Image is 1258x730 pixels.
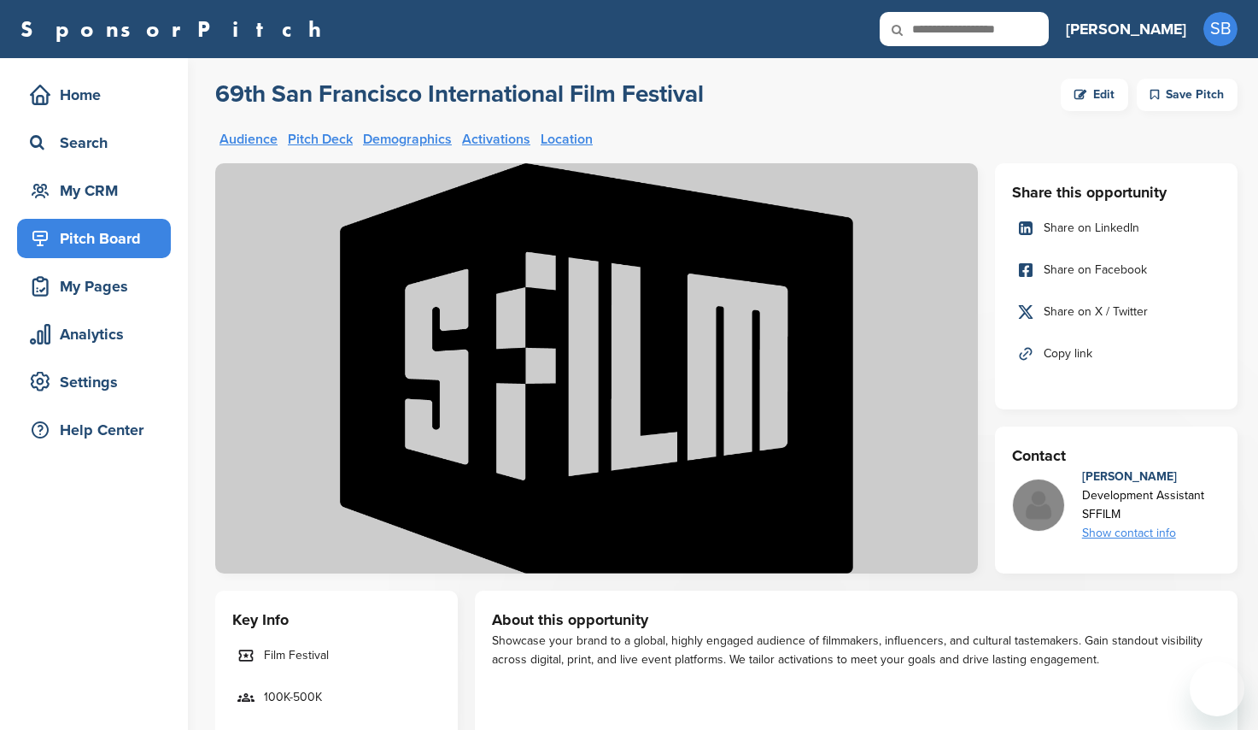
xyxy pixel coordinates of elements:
[17,123,171,162] a: Search
[1066,17,1186,41] h3: [PERSON_NAME]
[541,132,593,146] a: Location
[219,132,278,146] a: Audience
[26,79,171,110] div: Home
[17,410,171,450] a: Help Center
[215,79,704,111] a: 69th San Francisco International Film Festival
[1203,12,1238,46] span: SB
[26,127,171,158] div: Search
[215,79,704,109] h2: 69th San Francisco International Film Festival
[1137,79,1238,111] div: Save Pitch
[20,18,332,40] a: SponsorPitch
[1012,180,1220,204] h3: Share this opportunity
[1044,303,1148,321] span: Share on X / Twitter
[1044,219,1139,238] span: Share on LinkedIn
[264,688,322,707] span: 100K-500K
[17,315,171,354] a: Analytics
[264,646,329,665] span: Film Festival
[215,163,978,574] img: Sponsorpitch &
[26,415,171,445] div: Help Center
[1082,486,1204,505] div: Development Assistant
[26,175,171,206] div: My CRM
[1012,444,1220,468] h3: Contact
[1082,505,1204,524] div: SFFILM
[462,132,530,146] a: Activations
[1082,468,1204,486] div: [PERSON_NAME]
[492,608,1220,632] h3: About this opportunity
[26,319,171,350] div: Analytics
[1012,210,1220,246] a: Share on LinkedIn
[17,75,171,115] a: Home
[26,367,171,397] div: Settings
[1044,261,1147,280] span: Share on Facebook
[363,132,452,146] a: Demographics
[17,362,171,402] a: Settings
[1066,10,1186,48] a: [PERSON_NAME]
[1190,662,1244,716] iframe: Button to launch messaging window
[1013,480,1064,531] img: Missing
[26,223,171,254] div: Pitch Board
[1061,79,1128,111] a: Edit
[1012,336,1220,372] a: Copy link
[26,271,171,302] div: My Pages
[17,219,171,258] a: Pitch Board
[17,267,171,306] a: My Pages
[232,608,441,632] h3: Key Info
[1082,524,1204,543] div: Show contact info
[1012,252,1220,288] a: Share on Facebook
[288,132,353,146] a: Pitch Deck
[1012,294,1220,330] a: Share on X / Twitter
[17,171,171,210] a: My CRM
[492,632,1220,669] div: Showcase your brand to a global, highly engaged audience of filmmakers, influencers, and cultural...
[1044,344,1092,363] span: Copy link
